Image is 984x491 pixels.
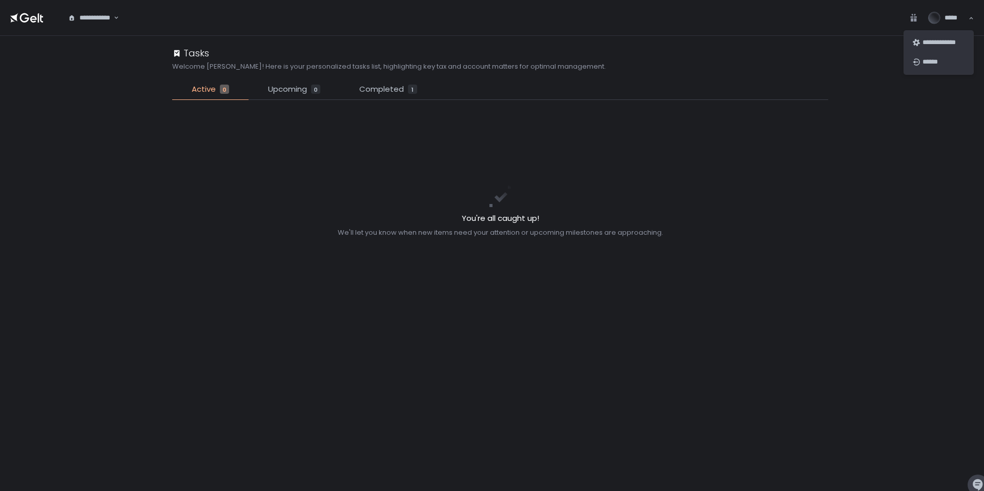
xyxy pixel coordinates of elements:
div: 1 [408,85,417,94]
span: Active [192,84,216,95]
div: Search for option [61,7,119,29]
div: 0 [220,85,229,94]
div: Tasks [172,46,209,60]
span: Completed [359,84,404,95]
div: We'll let you know when new items need your attention or upcoming milestones are approaching. [338,228,663,237]
h2: Welcome [PERSON_NAME]! Here is your personalized tasks list, highlighting key tax and account mat... [172,62,606,71]
input: Search for option [112,13,113,23]
h2: You're all caught up! [338,213,663,224]
div: 0 [311,85,320,94]
span: Upcoming [268,84,307,95]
